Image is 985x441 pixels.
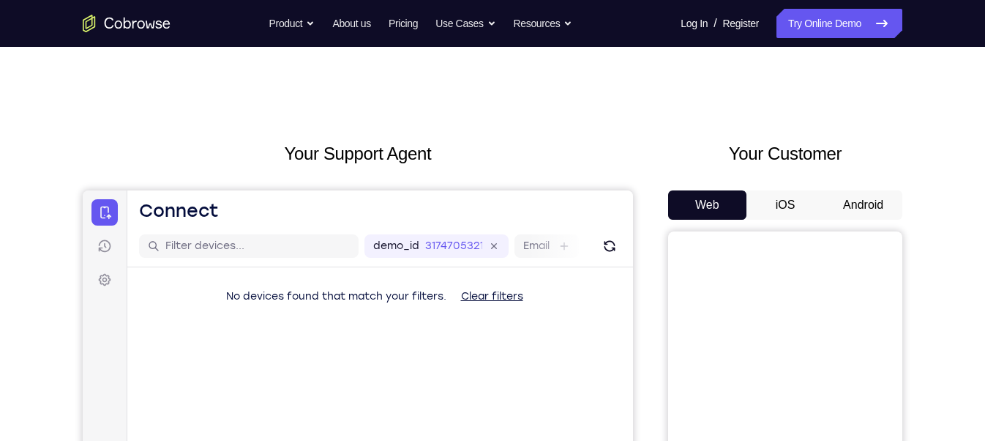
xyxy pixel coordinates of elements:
h2: Your Customer [668,141,902,167]
button: Use Cases [435,9,495,38]
a: Go to the home page [83,15,171,32]
button: Android [824,190,902,220]
h2: Your Support Agent [83,141,633,167]
a: Register [723,9,759,38]
button: Resources [514,9,573,38]
a: Try Online Demo [776,9,902,38]
a: Log In [681,9,708,38]
a: About us [332,9,370,38]
span: / [714,15,716,32]
button: Web [668,190,746,220]
a: Pricing [389,9,418,38]
button: Product [269,9,315,38]
button: iOS [746,190,825,220]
